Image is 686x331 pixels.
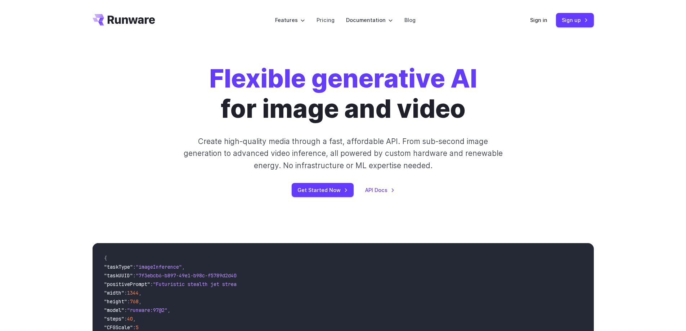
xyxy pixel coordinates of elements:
[133,324,136,331] span: :
[139,298,142,305] span: ,
[182,264,185,270] span: ,
[183,135,503,171] p: Create high-quality media through a fast, affordable API. From sub-second image generation to adv...
[104,272,133,279] span: "taskUUID"
[275,16,305,24] label: Features
[124,290,127,296] span: :
[127,290,139,296] span: 1344
[104,316,124,322] span: "steps"
[93,14,155,26] a: Go to /
[130,298,139,305] span: 768
[209,63,477,94] strong: Flexible generative AI
[317,16,335,24] a: Pricing
[127,316,133,322] span: 40
[133,272,136,279] span: :
[124,307,127,313] span: :
[136,324,139,331] span: 5
[346,16,393,24] label: Documentation
[556,13,594,27] a: Sign up
[139,290,142,296] span: ,
[153,281,415,287] span: "Futuristic stealth jet streaking through a neon-lit cityscape with glowing purple exhaust"
[127,298,130,305] span: :
[104,264,133,270] span: "taskType"
[104,255,107,261] span: {
[167,307,170,313] span: ,
[104,324,133,331] span: "CFGScale"
[104,298,127,305] span: "height"
[209,63,477,124] h1: for image and video
[404,16,416,24] a: Blog
[133,264,136,270] span: :
[136,264,182,270] span: "imageInference"
[365,186,395,194] a: API Docs
[530,16,547,24] a: Sign in
[133,316,136,322] span: ,
[104,281,150,287] span: "positivePrompt"
[104,307,124,313] span: "model"
[104,290,124,296] span: "width"
[124,316,127,322] span: :
[292,183,354,197] a: Get Started Now
[127,307,167,313] span: "runware:97@2"
[136,272,245,279] span: "7f3ebcb6-b897-49e1-b98c-f5789d2d40d7"
[150,281,153,287] span: :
